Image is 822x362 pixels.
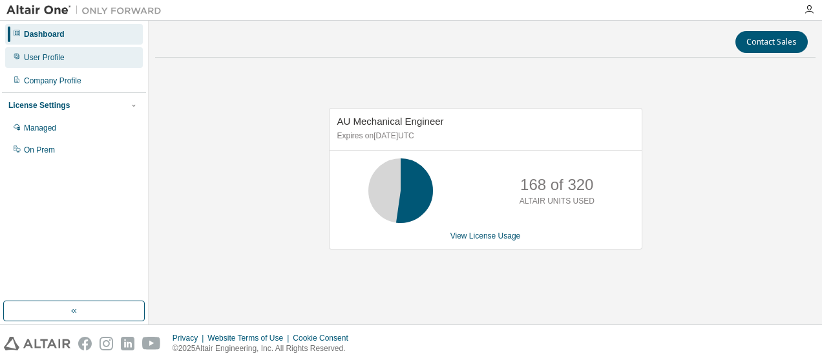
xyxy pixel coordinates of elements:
div: Cookie Consent [293,333,355,343]
div: Privacy [173,333,207,343]
div: On Prem [24,145,55,155]
div: User Profile [24,52,65,63]
img: facebook.svg [78,337,92,350]
div: Dashboard [24,29,65,39]
p: Expires on [DATE] UTC [337,131,631,142]
button: Contact Sales [735,31,808,53]
a: View License Usage [450,231,521,240]
img: linkedin.svg [121,337,134,350]
img: Altair One [6,4,168,17]
img: instagram.svg [100,337,113,350]
p: 168 of 320 [520,174,593,196]
p: ALTAIR UNITS USED [520,196,595,207]
p: © 2025 Altair Engineering, Inc. All Rights Reserved. [173,343,356,354]
div: Website Terms of Use [207,333,293,343]
span: AU Mechanical Engineer [337,116,444,127]
div: Managed [24,123,56,133]
div: License Settings [8,100,70,111]
img: altair_logo.svg [4,337,70,350]
img: youtube.svg [142,337,161,350]
div: Company Profile [24,76,81,86]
